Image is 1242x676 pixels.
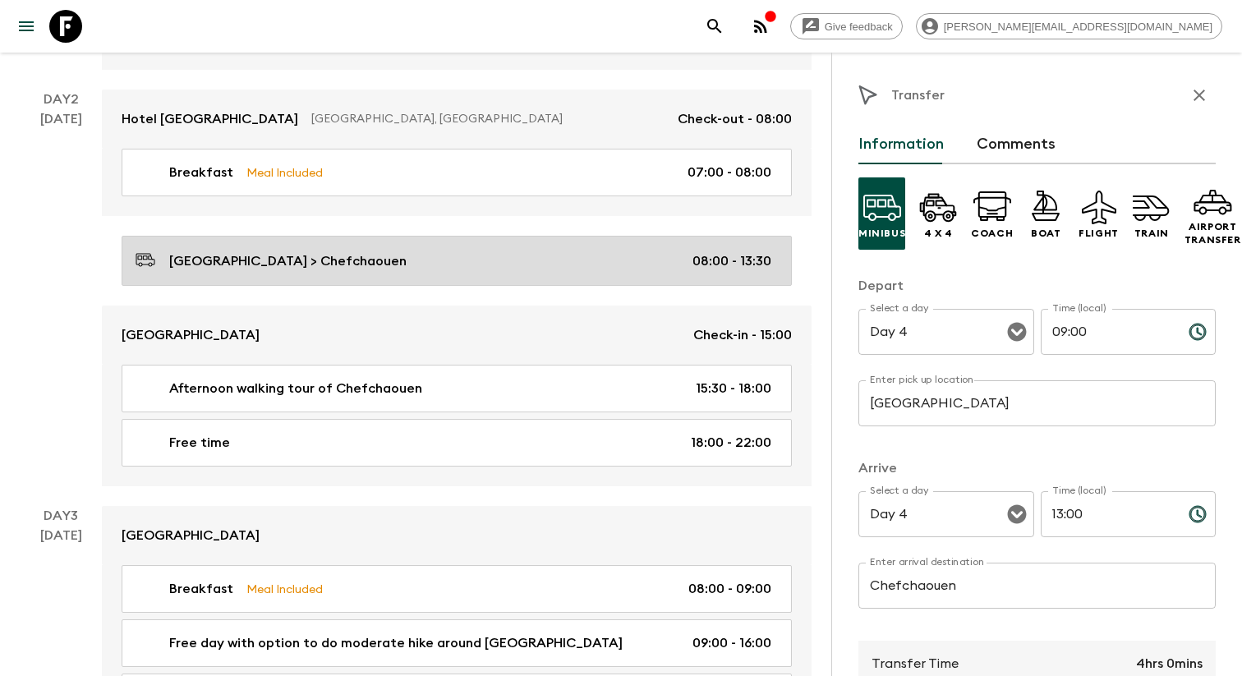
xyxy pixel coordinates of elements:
[858,125,944,164] button: Information
[1005,320,1028,343] button: Open
[246,163,323,182] p: Meal Included
[1041,309,1175,355] input: hh:mm
[1052,301,1106,315] label: Time (local)
[169,163,233,182] p: Breakfast
[311,111,665,127] p: [GEOGRAPHIC_DATA], [GEOGRAPHIC_DATA]
[924,227,953,240] p: 4 x 4
[122,149,792,196] a: BreakfastMeal Included07:00 - 08:00
[1181,315,1214,348] button: Choose time, selected time is 9:00 AM
[102,306,812,365] a: [GEOGRAPHIC_DATA]Check-in - 15:00
[169,579,233,599] p: Breakfast
[977,125,1056,164] button: Comments
[1181,498,1214,531] button: Choose time, selected time is 1:00 PM
[10,10,43,43] button: menu
[790,13,903,39] a: Give feedback
[1041,491,1175,537] input: hh:mm
[688,163,771,182] p: 07:00 - 08:00
[169,251,407,271] p: [GEOGRAPHIC_DATA] > Chefchaouen
[870,301,928,315] label: Select a day
[122,565,792,613] a: BreakfastMeal Included08:00 - 09:00
[1134,227,1169,240] p: Train
[122,526,260,545] p: [GEOGRAPHIC_DATA]
[122,419,792,467] a: Free time18:00 - 22:00
[870,373,974,387] label: Enter pick up location
[971,227,1013,240] p: Coach
[40,109,82,486] div: [DATE]
[858,227,905,240] p: Minibus
[169,433,230,453] p: Free time
[1136,654,1203,674] p: 4hrs 0mins
[872,654,959,674] p: Transfer Time
[678,109,792,129] p: Check-out - 08:00
[688,579,771,599] p: 08:00 - 09:00
[102,506,812,565] a: [GEOGRAPHIC_DATA]
[169,379,422,398] p: Afternoon walking tour of Chefchaouen
[1031,227,1060,240] p: Boat
[870,484,928,498] label: Select a day
[1184,220,1241,246] p: Airport Transfer
[891,85,945,105] p: Transfer
[1005,503,1028,526] button: Open
[816,21,902,33] span: Give feedback
[870,555,985,569] label: Enter arrival destination
[169,633,623,653] p: Free day with option to do moderate hike around [GEOGRAPHIC_DATA]
[696,379,771,398] p: 15:30 - 18:00
[122,365,792,412] a: Afternoon walking tour of Chefchaouen15:30 - 18:00
[692,633,771,653] p: 09:00 - 16:00
[1052,484,1106,498] label: Time (local)
[858,276,1216,296] p: Depart
[122,109,298,129] p: Hotel [GEOGRAPHIC_DATA]
[692,251,771,271] p: 08:00 - 13:30
[858,458,1216,478] p: Arrive
[698,10,731,43] button: search adventures
[122,619,792,667] a: Free day with option to do moderate hike around [GEOGRAPHIC_DATA]09:00 - 16:00
[122,325,260,345] p: [GEOGRAPHIC_DATA]
[246,580,323,598] p: Meal Included
[122,236,792,286] a: [GEOGRAPHIC_DATA] > Chefchaouen08:00 - 13:30
[102,90,812,149] a: Hotel [GEOGRAPHIC_DATA][GEOGRAPHIC_DATA], [GEOGRAPHIC_DATA]Check-out - 08:00
[1079,227,1119,240] p: Flight
[20,90,102,109] p: Day 2
[691,433,771,453] p: 18:00 - 22:00
[916,13,1222,39] div: [PERSON_NAME][EMAIL_ADDRESS][DOMAIN_NAME]
[693,325,792,345] p: Check-in - 15:00
[935,21,1221,33] span: [PERSON_NAME][EMAIL_ADDRESS][DOMAIN_NAME]
[20,506,102,526] p: Day 3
